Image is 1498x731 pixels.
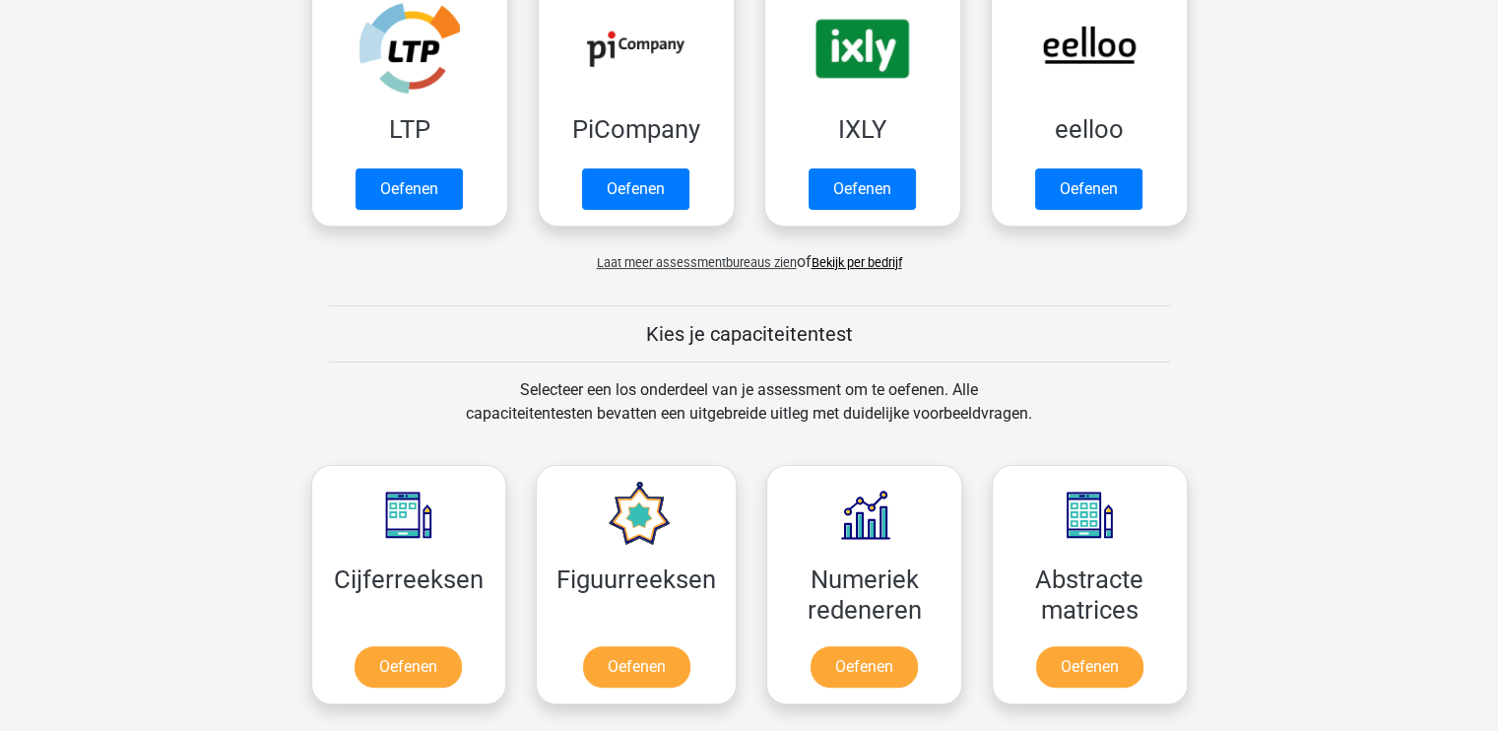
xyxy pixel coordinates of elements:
[329,322,1170,346] h5: Kies je capaciteitentest
[582,168,689,210] a: Oefenen
[296,234,1203,274] div: of
[809,168,916,210] a: Oefenen
[1035,168,1142,210] a: Oefenen
[356,168,463,210] a: Oefenen
[812,255,902,270] a: Bekijk per bedrijf
[1036,646,1143,688] a: Oefenen
[583,646,690,688] a: Oefenen
[355,646,462,688] a: Oefenen
[597,255,797,270] span: Laat meer assessmentbureaus zien
[811,646,918,688] a: Oefenen
[447,378,1051,449] div: Selecteer een los onderdeel van je assessment om te oefenen. Alle capaciteitentesten bevatten een...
